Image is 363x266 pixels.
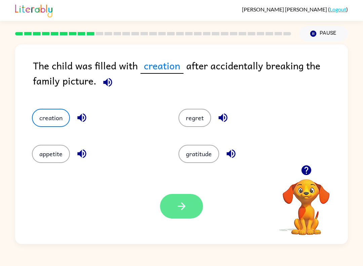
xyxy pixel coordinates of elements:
[242,6,348,12] div: ( )
[32,109,70,127] button: creation
[242,6,328,12] span: [PERSON_NAME] [PERSON_NAME]
[15,3,52,18] img: Literably
[273,169,340,236] video: Your browser must support playing .mp4 files to use Literably. Please try using another browser.
[178,109,211,127] button: regret
[33,58,348,95] div: The child was filled with after accidentally breaking the family picture.
[140,58,184,74] span: creation
[32,145,70,163] button: appetite
[330,6,346,12] a: Logout
[299,26,348,41] button: Pause
[178,145,219,163] button: gratitude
